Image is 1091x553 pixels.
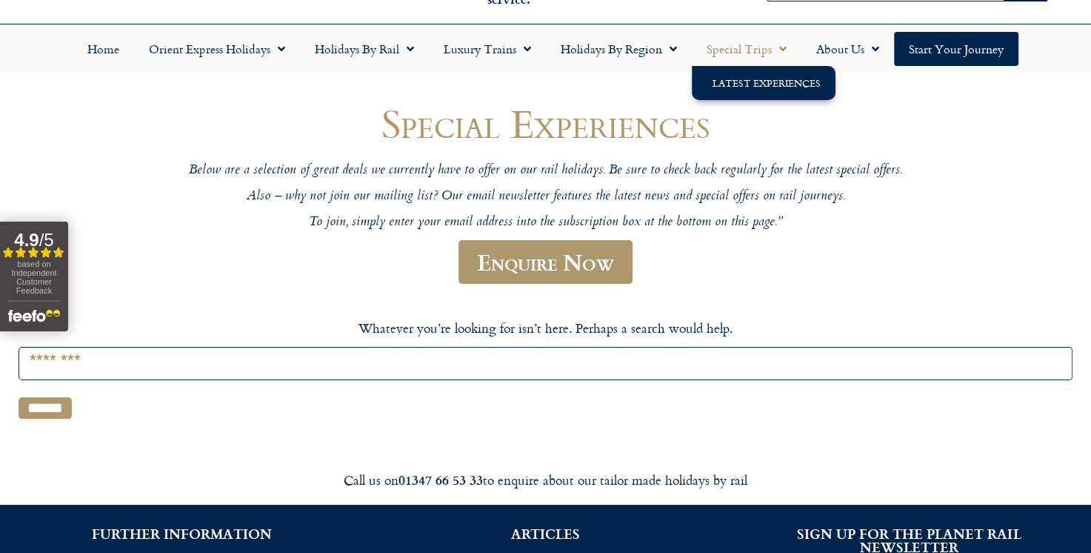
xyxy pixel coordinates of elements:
[101,102,990,145] h1: Special Experiences
[546,32,692,66] a: Holidays by Region
[801,32,894,66] a: About Us
[101,162,990,179] p: Below are a selection of great deals we currently have to offer on our rail holidays. Be sure to ...
[692,66,835,100] a: Latest Experiences
[429,32,546,66] a: Luxury Trains
[101,188,990,205] p: Also – why not join our mailing list? Our email newsletter features the latest news and special o...
[300,32,429,66] a: Holidays by Rail
[692,66,835,100] ul: Special Trips
[22,527,341,540] h2: FURTHER INFORMATION
[386,527,705,540] h2: ARTICLES
[692,32,801,66] a: Special Trips
[19,319,1072,338] p: Whatever you’re looking for isn’t here. Perhaps a search would help.
[73,32,134,66] a: Home
[131,471,961,489] div: Call us on to enquire about our tailor made holidays by rail
[101,214,990,231] p: To join, simply enter your email address into the subscription box at the bottom on this page.”
[458,240,633,284] a: Enquire Now
[7,32,1084,66] nav: Menu
[894,32,1018,66] a: Start your Journey
[134,32,300,66] a: Orient Express Holidays
[398,470,483,489] strong: 01347 66 53 33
